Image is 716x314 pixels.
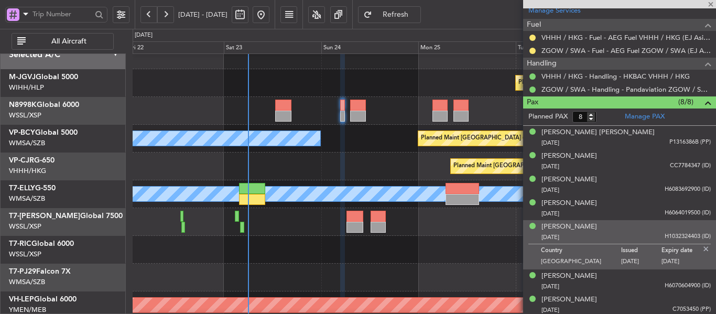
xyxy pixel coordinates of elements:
[527,96,538,109] span: Pax
[661,257,702,268] p: [DATE]
[661,247,702,257] p: Expiry date
[9,101,37,109] span: N8998K
[9,212,80,220] span: T7-[PERSON_NAME]
[9,83,44,92] a: WIHH/HLP
[701,244,711,254] img: close
[9,129,78,136] a: VP-BCYGlobal 5000
[527,19,541,31] span: Fuel
[528,6,581,16] a: Manage Services
[32,6,92,22] input: Trip Number
[541,186,559,194] span: [DATE]
[9,166,46,176] a: VHHH/HKG
[541,247,621,257] p: Country
[9,296,77,303] a: VH-LEPGlobal 6000
[9,101,79,109] a: N8998KGlobal 6000
[541,233,559,241] span: [DATE]
[9,240,74,247] a: T7-RICGlobal 6000
[9,185,35,192] span: T7-ELLY
[516,41,613,54] div: Tue 26
[670,161,711,170] span: CC7784347 (ID)
[621,247,661,257] p: Issued
[541,139,559,147] span: [DATE]
[358,6,421,23] button: Refresh
[178,10,227,19] span: [DATE] - [DATE]
[541,46,711,55] a: ZGOW / SWA - Fuel - AEG Fuel ZGOW / SWA (EJ Asia Only)
[9,157,55,164] a: VP-CJRG-650
[528,112,568,122] label: Planned PAX
[672,305,711,314] span: C7053450 (PP)
[541,72,690,81] a: VHHH / HKG - Handling - HKBAC VHHH / HKG
[9,268,71,275] a: T7-PJ29Falcon 7X
[541,127,655,138] div: [PERSON_NAME] [PERSON_NAME]
[621,257,661,268] p: [DATE]
[418,41,515,54] div: Mon 25
[541,222,597,232] div: [PERSON_NAME]
[9,240,31,247] span: T7-RIC
[374,11,417,18] span: Refresh
[421,131,596,146] div: Planned Maint [GEOGRAPHIC_DATA] ([GEOGRAPHIC_DATA] Intl)
[678,96,693,107] span: (8/8)
[665,281,711,290] span: H6070604900 (ID)
[224,41,321,54] div: Sat 23
[625,112,665,122] a: Manage PAX
[9,129,35,136] span: VP-BCY
[541,33,711,42] a: VHHH / HKG - Fuel - AEG Fuel VHHH / HKG (EJ Asia Only)
[541,257,621,268] p: [GEOGRAPHIC_DATA]
[9,194,45,203] a: WMSA/SZB
[9,73,78,81] a: M-JGVJGlobal 5000
[12,33,114,50] button: All Aircraft
[518,75,649,91] div: Planned Maint [GEOGRAPHIC_DATA] (Halim Intl)
[9,268,36,275] span: T7-PJ29
[9,277,45,287] a: WMSA/SZB
[665,209,711,218] span: H6064019500 (ID)
[541,295,597,305] div: [PERSON_NAME]
[541,198,597,209] div: [PERSON_NAME]
[321,41,418,54] div: Sun 24
[541,163,559,170] span: [DATE]
[9,250,41,259] a: WSSL/XSP
[669,138,711,147] span: P1316386B (PP)
[541,175,597,185] div: [PERSON_NAME]
[9,185,56,192] a: T7-ELLYG-550
[135,31,153,40] div: [DATE]
[665,185,711,194] span: H6083692900 (ID)
[541,306,559,314] span: [DATE]
[541,271,597,281] div: [PERSON_NAME]
[28,38,110,45] span: All Aircraft
[9,296,34,303] span: VH-LEP
[9,73,36,81] span: M-JGVJ
[541,85,711,94] a: ZGOW / SWA - Handling - Pandaviation ZGOW / SWA
[541,283,559,290] span: [DATE]
[453,158,628,174] div: Planned Maint [GEOGRAPHIC_DATA] ([GEOGRAPHIC_DATA] Intl)
[9,138,45,148] a: WMSA/SZB
[9,157,34,164] span: VP-CJR
[541,151,597,161] div: [PERSON_NAME]
[9,111,41,120] a: WSSL/XSP
[9,212,123,220] a: T7-[PERSON_NAME]Global 7500
[665,232,711,241] span: H1032324403 (ID)
[541,210,559,218] span: [DATE]
[9,222,41,231] a: WSSL/XSP
[127,41,224,54] div: Fri 22
[527,58,557,70] span: Handling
